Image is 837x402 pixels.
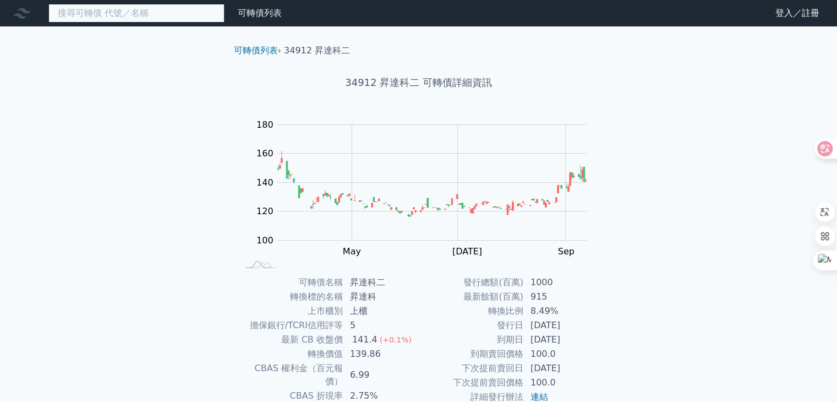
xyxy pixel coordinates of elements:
[419,275,524,290] td: 發行總額(百萬)
[767,4,828,22] a: 登入／註冊
[48,4,225,23] input: 搜尋可轉債 代號／名稱
[350,333,380,346] div: 141.4
[343,290,419,304] td: 昇達科
[238,8,282,18] a: 可轉債列表
[530,392,548,402] a: 連結
[419,318,524,333] td: 發行日
[419,290,524,304] td: 最新餘額(百萬)
[234,44,281,57] li: ›
[256,177,273,188] tspan: 140
[343,304,419,318] td: 上櫃
[238,275,343,290] td: 可轉債名稱
[524,333,599,347] td: [DATE]
[250,119,603,257] g: Chart
[238,347,343,361] td: 轉換價值
[225,75,612,90] h1: 34912 昇達科二 可轉債詳細資訊
[256,119,273,130] tspan: 180
[524,347,599,361] td: 100.0
[343,318,419,333] td: 5
[256,206,273,216] tspan: 120
[238,361,343,389] td: CBAS 權利金（百元報價）
[524,290,599,304] td: 915
[343,246,361,257] tspan: May
[419,347,524,361] td: 到期賣回價格
[419,361,524,376] td: 下次提前賣回日
[234,45,278,56] a: 可轉債列表
[524,318,599,333] td: [DATE]
[452,246,482,257] tspan: [DATE]
[238,304,343,318] td: 上市櫃別
[256,148,273,159] tspan: 160
[238,318,343,333] td: 擔保銀行/TCRI信用評等
[343,275,419,290] td: 昇達科二
[284,44,350,57] li: 34912 昇達科二
[419,333,524,347] td: 到期日
[238,290,343,304] td: 轉換標的名稱
[419,304,524,318] td: 轉換比例
[238,333,343,347] td: 最新 CB 收盤價
[524,304,599,318] td: 8.49%
[419,376,524,390] td: 下次提前賣回價格
[524,376,599,390] td: 100.0
[256,235,273,246] tspan: 100
[343,347,419,361] td: 139.86
[343,361,419,389] td: 6.99
[524,361,599,376] td: [DATE]
[524,275,599,290] td: 1000
[558,246,575,257] tspan: Sep
[380,335,412,344] span: (+0.1%)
